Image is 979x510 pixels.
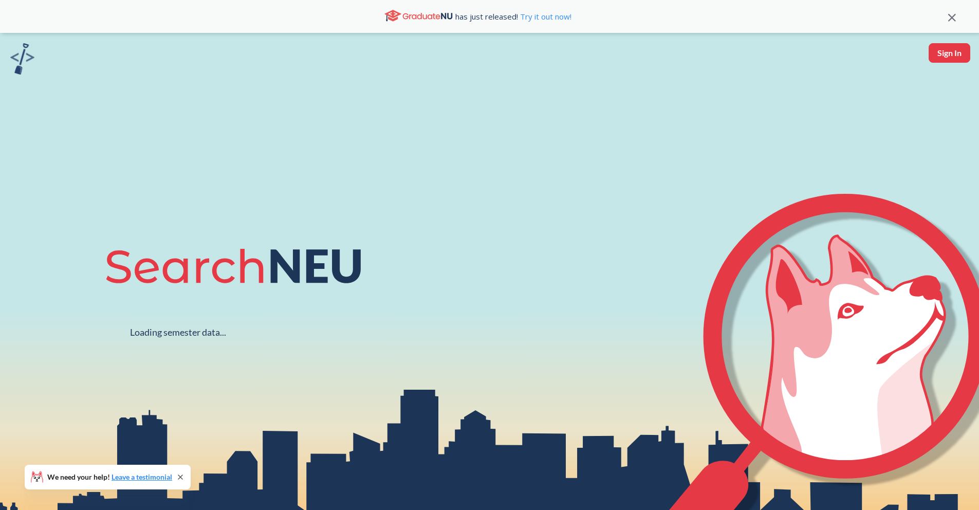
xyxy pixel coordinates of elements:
[518,11,571,22] a: Try it out now!
[47,473,172,481] span: We need your help!
[112,472,172,481] a: Leave a testimonial
[10,43,34,78] a: sandbox logo
[10,43,34,75] img: sandbox logo
[929,43,970,63] button: Sign In
[455,11,571,22] span: has just released!
[130,326,226,338] div: Loading semester data...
